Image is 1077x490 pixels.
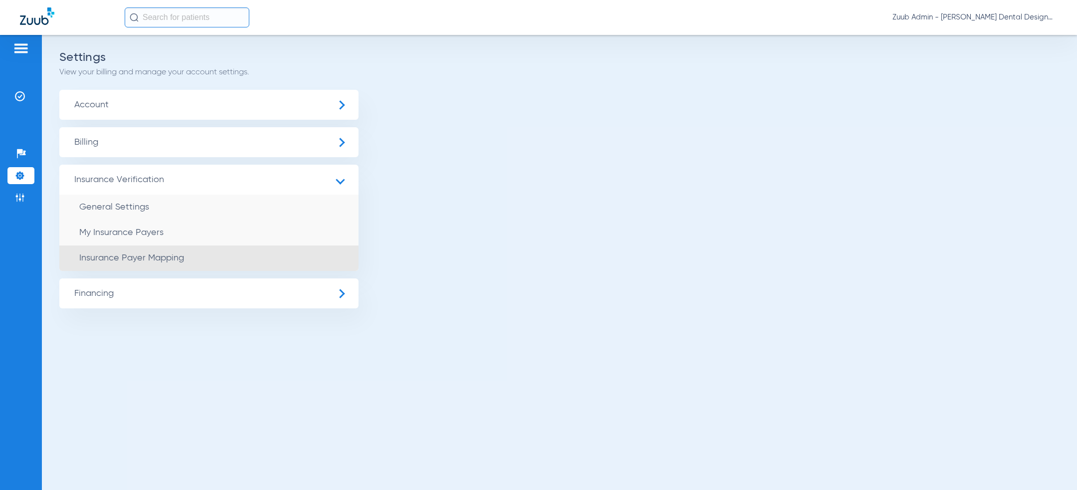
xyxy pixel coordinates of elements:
span: Insurance Payer Mapping [79,253,184,262]
span: Financing [59,278,359,308]
img: hamburger-icon [13,42,29,54]
span: Zuub Admin - [PERSON_NAME] Dental Design [893,12,1057,22]
img: Zuub Logo [20,7,54,25]
span: General Settings [79,203,149,212]
p: View your billing and manage your account settings. [59,67,1060,77]
input: Search for patients [125,7,249,27]
img: Search Icon [130,13,139,22]
span: My Insurance Payers [79,228,164,237]
span: Billing [59,127,359,157]
span: Insurance Verification [59,165,359,195]
h2: Settings [59,52,1060,62]
span: Account [59,90,359,120]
